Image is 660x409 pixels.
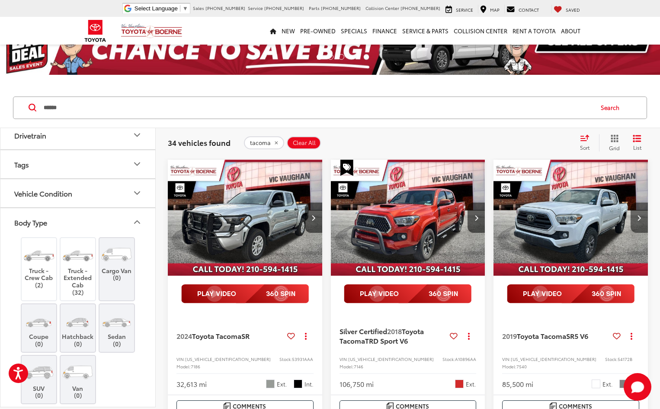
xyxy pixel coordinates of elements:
[330,160,486,276] div: 2018 Toyota Tacoma TRD Sport V6 0
[626,134,648,151] button: List View
[602,380,613,388] span: Ext.
[22,360,55,384] img: SUV
[292,356,313,362] span: 53931AAA
[0,121,156,149] button: DrivetrainDrivetrain
[264,5,304,11] span: [PHONE_NUMBER]
[14,189,72,197] div: Vehicle Condition
[176,331,192,341] span: 2024
[185,356,271,362] span: [US_VEHICLE_IDENTIFICATION_NUMBER]
[502,363,516,370] span: Model:
[502,356,511,362] span: VIN:
[267,17,279,45] a: Home
[566,331,588,341] span: SR5 V6
[135,5,188,12] a: Select Language​
[250,139,271,146] span: tacoma
[298,17,338,45] a: Pre-Owned
[61,360,96,399] label: Van (0)
[348,356,434,362] span: [US_VEHICLE_IDENTIFICATION_NUMBER]
[321,5,361,11] span: [PHONE_NUMBER]
[510,17,558,45] a: Rent a Toyota
[466,380,476,388] span: Ext.
[455,356,476,362] span: A10896AA
[22,309,55,333] img: Coupe
[0,150,156,178] button: TagsTags
[193,5,204,11] span: Sales
[338,17,370,45] a: Specials
[511,356,596,362] span: [US_VEHICLE_IDENTIFICATION_NUMBER]
[132,159,142,169] div: Tags
[370,17,400,45] a: Finance
[490,6,500,13] span: Map
[294,380,302,388] span: Black
[241,331,250,341] span: SR
[330,160,486,277] img: 2018 Toyota Tacoma TRD Sport V6
[192,331,241,341] span: Toyota Tacoma
[176,356,185,362] span: VIN:
[100,309,133,333] img: Sedan
[22,309,57,348] label: Coupe (0)
[298,328,314,343] button: Actions
[266,380,275,388] span: Celestial Silver Metallic
[340,356,348,362] span: VIN:
[22,360,57,399] label: SUV (0)
[493,160,649,277] img: 2019 Toyota Tacoma SR5 V6
[61,360,94,384] img: Van
[99,242,135,281] label: Cargo Van (0)
[609,144,620,151] span: Grid
[304,380,314,388] span: Int.
[365,335,408,345] span: TRD Sport V6
[305,203,322,233] button: Next image
[576,134,599,151] button: Select sort value
[442,356,455,362] span: Stock:
[340,326,387,336] span: Silver Certified
[580,144,590,151] span: Sort
[14,160,29,168] div: Tags
[551,5,582,13] a: My Saved Vehicles
[443,5,475,13] a: Service
[344,284,471,303] img: full motion video
[305,332,307,339] span: dropdown dots
[244,136,284,149] button: remove tacoma
[468,203,485,233] button: Next image
[340,363,354,370] span: Model:
[22,242,57,289] label: Truck - Crew Cab (2)
[624,373,651,401] svg: Start Chat
[79,17,112,45] img: Toyota
[566,6,580,13] span: Saved
[354,363,363,370] span: 7146
[387,326,402,336] span: 2018
[132,188,142,198] div: Vehicle Condition
[502,379,533,389] div: 85,500 mi
[618,356,632,362] span: 54172B
[61,242,94,267] img: Truck - Extended Cab
[277,380,287,388] span: Ext.
[478,5,502,13] a: Map
[605,356,618,362] span: Stock:
[461,328,476,343] button: Actions
[631,203,648,233] button: Next image
[248,5,263,11] span: Service
[493,160,649,276] div: 2019 Toyota Tacoma SR5 V6 0
[14,218,47,226] div: Body Type
[517,331,566,341] span: Toyota Tacoma
[43,97,593,118] input: Search by Make, Model, or Keyword
[451,17,510,45] a: Collision Center
[340,379,374,389] div: 106,750 mi
[330,160,486,276] a: 2018 Toyota Tacoma TRD Sport V62018 Toyota Tacoma TRD Sport V62018 Toyota Tacoma TRD Sport V62018...
[504,5,541,13] a: Contact
[507,284,634,303] img: full motion video
[0,208,156,236] button: Body TypeBody Type
[121,23,183,39] img: Vic Vaughan Toyota of Boerne
[191,363,200,370] span: 7186
[61,242,96,296] label: Truck - Extended Cab (32)
[516,363,527,370] span: 7540
[167,160,323,277] img: 2024 Toyota Tacoma SR
[279,17,298,45] a: New
[287,136,321,149] button: Clear All
[167,160,323,276] a: 2024 Toyota Tacoma SR2024 Toyota Tacoma SR2024 Toyota Tacoma SR2024 Toyota Tacoma SR
[61,309,94,333] img: Hatchback
[22,242,55,267] img: Truck - Crew Cab
[293,139,316,146] span: Clear All
[400,5,440,11] span: [PHONE_NUMBER]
